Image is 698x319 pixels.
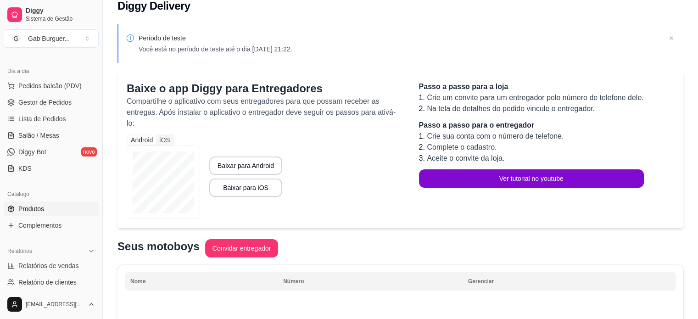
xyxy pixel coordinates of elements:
[18,261,79,270] span: Relatórios de vendas
[205,239,279,257] button: Convidar entregador
[419,153,644,164] li: 3.
[4,4,99,26] a: DiggySistema de Gestão
[26,15,95,22] span: Sistema de Gestão
[117,239,200,254] p: Seus motoboys
[427,143,497,151] span: Complete o cadastro.
[419,169,644,188] button: Ver tutorial no youtube
[4,161,99,176] a: KDS
[18,147,46,157] span: Diggy Bot
[127,81,401,96] p: Baixe o app Diggy para Entregadores
[419,142,644,153] li: 2.
[139,34,292,43] p: Período de teste
[26,301,84,308] span: [EMAIL_ADDRESS][DOMAIN_NAME]
[209,157,282,175] button: Baixar para Android
[26,7,95,15] span: Diggy
[4,218,99,233] a: Complementos
[18,221,61,230] span: Complementos
[18,81,82,90] span: Pedidos balcão (PDV)
[4,145,99,159] a: Diggy Botnovo
[7,247,32,255] span: Relatórios
[18,204,44,213] span: Produtos
[427,154,504,162] span: Aceite o convite da loja.
[463,272,676,291] th: Gerenciar
[139,45,292,54] p: Você está no período de teste até o dia [DATE] 21:22.
[156,135,173,145] div: iOS
[18,131,59,140] span: Salão / Mesas
[125,272,278,291] th: Nome
[4,64,99,78] div: Dia a dia
[4,187,99,201] div: Catálogo
[419,81,644,92] p: Passo a passo para a loja
[419,103,644,114] li: 2.
[278,272,463,291] th: Número
[419,120,644,131] p: Passo a passo para o entregador
[4,112,99,126] a: Lista de Pedidos
[4,201,99,216] a: Produtos
[209,179,282,197] button: Baixar para iOS
[4,78,99,93] button: Pedidos balcão (PDV)
[419,92,644,103] li: 1.
[18,164,32,173] span: KDS
[4,95,99,110] a: Gestor de Pedidos
[4,29,99,48] button: Select a team
[427,132,564,140] span: Crie sua conta com o número de telefone.
[28,34,70,43] div: Gab Burguer ...
[419,131,644,142] li: 1.
[427,105,595,112] span: Na tela de detalhes do pedido vincule o entregador.
[127,96,401,129] p: Compartilhe o aplicativo com seus entregadores para que possam receber as entregas. Após instalar...
[4,258,99,273] a: Relatórios de vendas
[4,128,99,143] a: Salão / Mesas
[4,275,99,290] a: Relatório de clientes
[427,94,643,101] span: Crie um convite para um entregador pelo número de telefone dele.
[18,114,66,123] span: Lista de Pedidos
[128,135,156,145] div: Android
[18,278,77,287] span: Relatório de clientes
[4,293,99,315] button: [EMAIL_ADDRESS][DOMAIN_NAME]
[18,98,72,107] span: Gestor de Pedidos
[11,34,21,43] span: G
